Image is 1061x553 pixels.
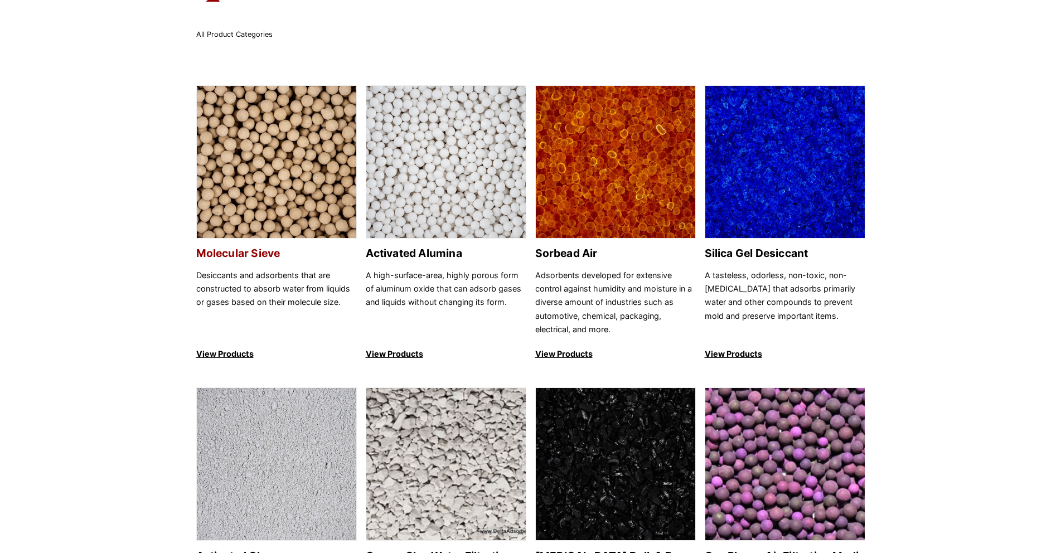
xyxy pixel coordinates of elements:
a: Activated Alumina Activated Alumina A high-surface-area, highly porous form of aluminum oxide tha... [366,85,526,361]
img: Activated Clay [197,388,356,541]
a: Silica Gel Desiccant Silica Gel Desiccant A tasteless, odorless, non-toxic, non-[MEDICAL_DATA] th... [705,85,865,361]
img: Sorbead Air [536,86,695,239]
img: Molecular Sieve [197,86,356,239]
p: View Products [705,347,865,361]
p: Desiccants and adsorbents that are constructed to absorb water from liquids or gases based on the... [196,269,357,337]
span: All Product Categories [196,30,273,38]
img: Silica Gel Desiccant [705,86,865,239]
img: Activated Carbon Bulk & Bags [536,388,695,541]
p: View Products [366,347,526,361]
p: View Products [196,347,357,361]
p: View Products [535,347,696,361]
p: A tasteless, odorless, non-toxic, non-[MEDICAL_DATA] that adsorbs primarily water and other compo... [705,269,865,337]
img: Gas Phase-Air Filtration Media [705,388,865,541]
h2: Silica Gel Desiccant [705,247,865,260]
a: Molecular Sieve Molecular Sieve Desiccants and adsorbents that are constructed to absorb water fr... [196,85,357,361]
p: A high-surface-area, highly porous form of aluminum oxide that can adsorb gases and liquids witho... [366,269,526,337]
a: Sorbead Air Sorbead Air Adsorbents developed for extensive control against humidity and moisture ... [535,85,696,361]
h2: Molecular Sieve [196,247,357,260]
img: Activated Alumina [366,86,526,239]
p: Adsorbents developed for extensive control against humidity and moisture in a diverse amount of i... [535,269,696,337]
img: OrganoClay Water Filtration Media [366,388,526,541]
h2: Activated Alumina [366,247,526,260]
h2: Sorbead Air [535,247,696,260]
